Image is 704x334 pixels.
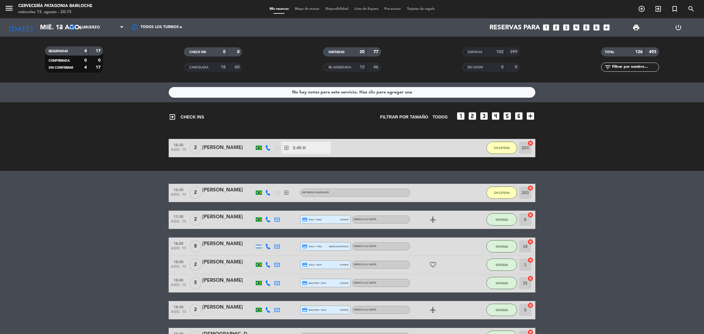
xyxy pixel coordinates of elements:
[284,190,289,195] i: exit_to_app
[189,142,201,154] span: 2
[527,302,533,308] i: cancel
[496,281,508,285] span: SENTADA
[354,309,376,311] span: MENÚ A LA CARTA
[527,140,533,146] i: cancel
[502,111,512,121] i: looks_5
[340,263,349,267] span: stripe
[171,186,186,193] span: 16:30
[604,64,611,71] i: filter_list
[169,113,176,121] i: exit_to_app
[202,258,254,266] div: [PERSON_NAME]
[486,213,517,226] button: SENTADA
[302,262,307,267] i: credit_card
[171,303,186,310] span: 18:30
[171,148,186,155] span: ago. 13
[171,193,186,200] span: ago. 13
[603,24,610,31] i: add_box
[49,66,73,69] span: SIN CONFIRMAR
[675,24,682,31] i: power_settings_new
[5,21,37,34] i: [DATE]
[329,245,349,249] span: mercadopago
[171,141,186,148] span: 16:30
[496,245,508,248] span: SENTADA
[328,51,345,54] span: SENTADAS
[302,217,307,222] i: credit_card
[302,191,329,194] span: Sin menú asignado
[404,7,438,11] span: Tarjetas de regalo
[235,65,241,69] strong: 60
[468,51,482,54] span: SERVIDAS
[486,142,517,154] button: EN ESPERA
[189,304,201,316] span: 2
[486,304,517,316] button: SENTADA
[96,49,102,53] strong: 17
[302,262,322,267] span: visa * 0875
[611,64,659,71] input: Filtrar por nombre...
[302,280,327,286] span: master * 6347
[293,144,306,151] span: 3:45 H
[486,240,517,252] button: SENTADA
[302,217,322,222] span: visa * 5403
[527,257,533,263] i: cancel
[468,111,477,121] i: looks_two
[302,307,307,313] i: credit_card
[189,277,201,289] span: 5
[189,51,206,54] span: CHECK INS
[494,191,510,194] span: EN ESPERA
[171,283,186,290] span: ago. 13
[189,240,201,252] span: 8
[360,50,365,54] strong: 20
[340,308,349,312] span: stripe
[171,258,186,265] span: 18:00
[486,259,517,271] button: SENTADA
[515,65,519,69] strong: 0
[171,246,186,253] span: ago. 13
[328,66,351,69] span: RE AGENDADA
[292,7,322,11] span: Mapa de mesas
[189,66,208,69] span: CANCELADA
[5,4,14,13] i: menu
[284,145,289,151] i: exit_to_app
[202,240,254,248] div: [PERSON_NAME]
[302,244,307,249] i: credit_card
[5,4,14,15] button: menu
[496,263,508,267] span: SENTADA
[494,146,510,150] span: EN ESPERA
[527,239,533,245] i: cancel
[223,50,226,54] strong: 0
[490,24,540,31] span: Reservas para
[49,50,68,53] span: RESERVADAS
[496,308,508,312] span: SENTADA
[381,7,404,11] span: Pre-acceso
[479,111,489,121] i: looks_3
[527,185,533,191] i: cancel
[360,65,365,69] strong: 12
[552,24,560,31] i: looks_two
[189,187,201,199] span: 2
[322,7,351,11] span: Disponibilidad
[221,65,226,69] strong: 18
[84,58,87,63] strong: 0
[380,114,428,121] span: Filtrar por tamaño
[605,51,614,54] span: TOTAL
[79,25,100,30] span: Almuerzo
[572,24,580,31] i: looks_4
[657,18,699,37] div: LOG OUT
[354,282,376,284] span: MENÚ A LA CARTA
[373,65,380,69] strong: 46
[171,265,186,272] span: ago. 13
[18,3,92,9] div: Cervecería Patagonia Bariloche
[526,111,535,121] i: add_box
[501,65,504,69] strong: 0
[84,65,87,70] strong: 4
[84,49,87,53] strong: 4
[542,24,550,31] i: looks_one
[340,218,349,222] span: stripe
[486,277,517,289] button: SENTADA
[638,5,645,13] i: add_circle_outline
[302,244,322,249] span: visa * 7952
[354,218,376,221] span: MENÚ A LA CARTA
[671,5,678,13] i: turned_in_not
[171,220,186,227] span: ago. 13
[189,213,201,226] span: 2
